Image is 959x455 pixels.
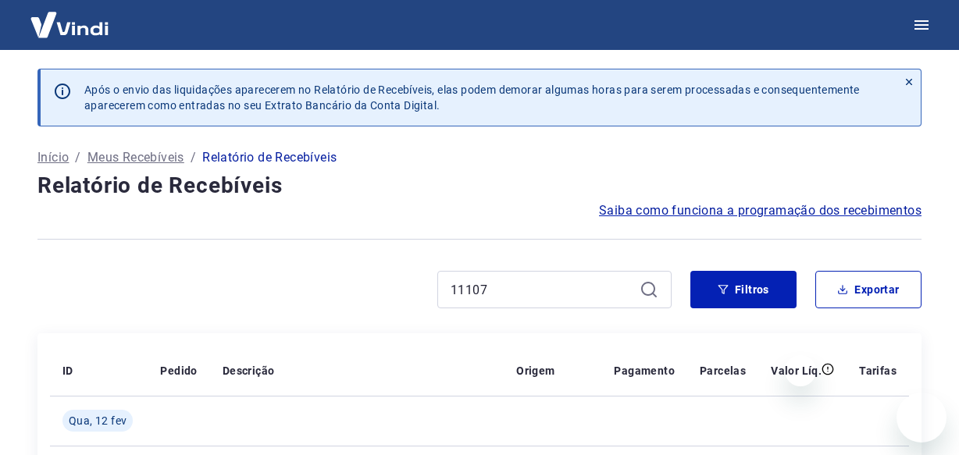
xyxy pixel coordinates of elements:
[516,363,554,379] p: Origem
[75,148,80,167] p: /
[37,148,69,167] a: Início
[690,271,797,308] button: Filtros
[69,413,127,428] span: Qua, 12 fev
[37,170,922,201] h4: Relatório de Recebíveis
[84,82,885,113] p: Após o envio das liquidações aparecerem no Relatório de Recebíveis, elas podem demorar algumas ho...
[87,148,184,167] a: Meus Recebíveis
[785,355,816,386] iframe: Fechar mensagem
[223,363,275,379] p: Descrição
[160,363,197,379] p: Pedido
[19,1,120,48] img: Vindi
[614,363,675,379] p: Pagamento
[202,148,337,167] p: Relatório de Recebíveis
[700,363,746,379] p: Parcelas
[771,363,822,379] p: Valor Líq.
[62,363,73,379] p: ID
[815,271,922,308] button: Exportar
[599,201,922,220] a: Saiba como funciona a programação dos recebimentos
[191,148,196,167] p: /
[897,393,947,443] iframe: Botão para abrir a janela de mensagens
[451,278,633,301] input: Busque pelo número do pedido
